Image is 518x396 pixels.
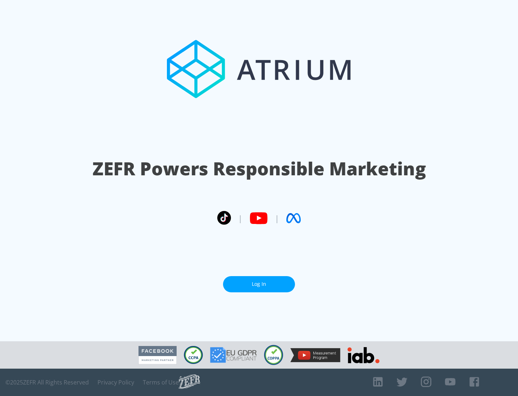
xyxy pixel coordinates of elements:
a: Privacy Policy [97,379,134,386]
img: Facebook Marketing Partner [138,346,177,364]
a: Log In [223,276,295,292]
span: © 2025 ZEFR All Rights Reserved [5,379,89,386]
img: YouTube Measurement Program [290,348,340,362]
img: GDPR Compliant [210,347,257,363]
h1: ZEFR Powers Responsible Marketing [92,156,426,181]
span: | [275,213,279,224]
span: | [238,213,242,224]
img: CCPA Compliant [184,346,203,364]
img: IAB [347,347,380,363]
img: COPPA Compliant [264,345,283,365]
a: Terms of Use [143,379,179,386]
